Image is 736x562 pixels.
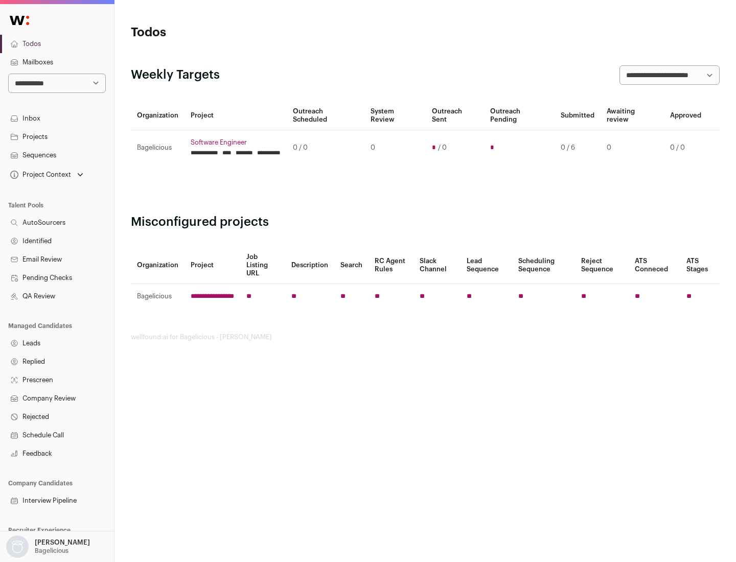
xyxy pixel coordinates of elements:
button: Open dropdown [8,168,85,182]
td: Bagelicious [131,130,185,166]
th: Project [185,247,240,284]
h2: Weekly Targets [131,67,220,83]
td: 0 / 0 [664,130,707,166]
td: 0 / 6 [555,130,601,166]
th: Approved [664,101,707,130]
h1: Todos [131,25,327,41]
th: ATS Conneced [629,247,680,284]
th: Submitted [555,101,601,130]
h2: Misconfigured projects [131,214,720,230]
th: Awaiting review [601,101,664,130]
div: Project Context [8,171,71,179]
footer: wellfound:ai for Bagelicious - [PERSON_NAME] [131,333,720,341]
th: System Review [364,101,425,130]
th: Organization [131,101,185,130]
th: Description [285,247,334,284]
th: Organization [131,247,185,284]
button: Open dropdown [4,535,92,558]
th: ATS Stages [680,247,720,284]
a: Software Engineer [191,138,281,147]
th: Outreach Pending [484,101,554,130]
th: Slack Channel [413,247,461,284]
th: Outreach Sent [426,101,485,130]
img: nopic.png [6,535,29,558]
td: Bagelicious [131,284,185,309]
td: 0 [364,130,425,166]
th: Job Listing URL [240,247,285,284]
span: / 0 [438,144,447,152]
p: [PERSON_NAME] [35,538,90,547]
th: RC Agent Rules [369,247,413,284]
th: Lead Sequence [461,247,512,284]
td: 0 [601,130,664,166]
th: Project [185,101,287,130]
p: Bagelicious [35,547,68,555]
img: Wellfound [4,10,35,31]
td: 0 / 0 [287,130,364,166]
th: Search [334,247,369,284]
th: Scheduling Sequence [512,247,575,284]
th: Reject Sequence [575,247,629,284]
th: Outreach Scheduled [287,101,364,130]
